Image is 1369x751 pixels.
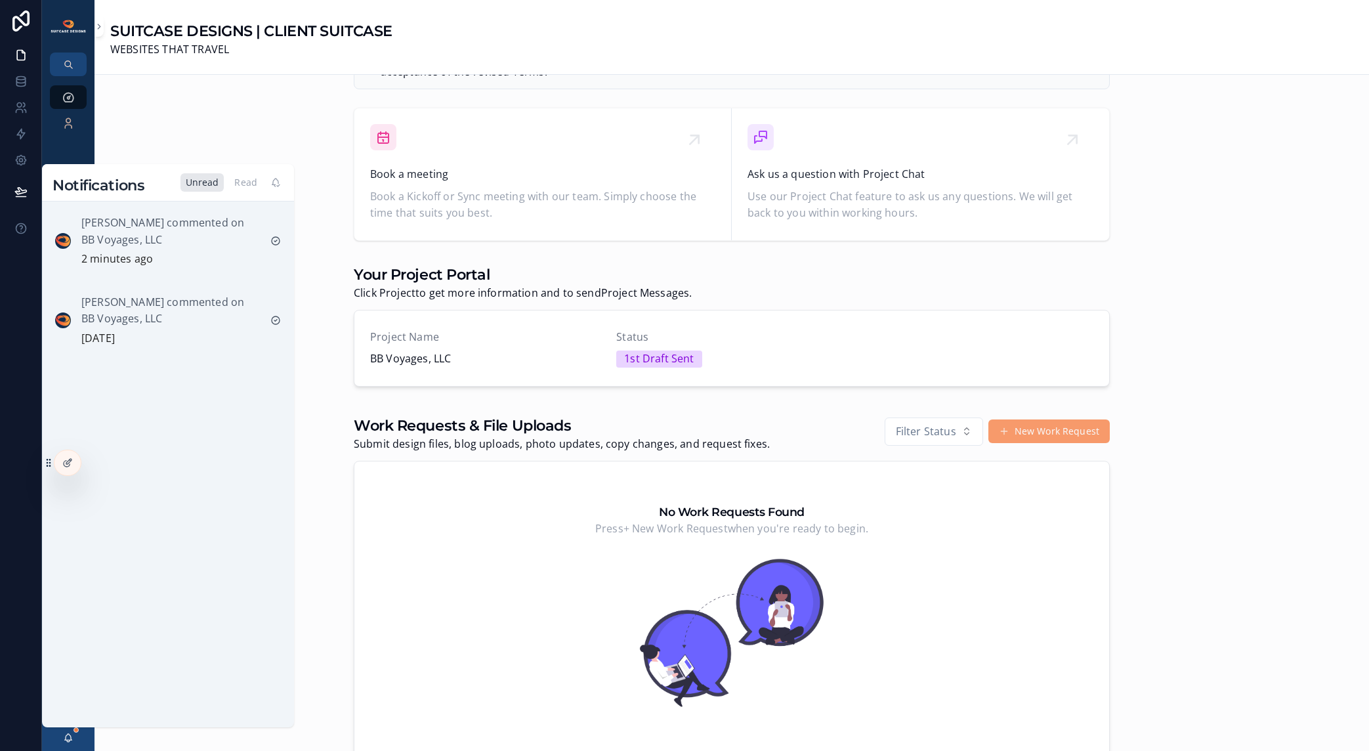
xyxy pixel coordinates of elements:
img: Notification icon [55,233,71,249]
span: WEBSITES THAT TRAVEL [110,41,392,58]
p: 2 minutes ago [81,251,153,268]
span: Status [616,329,847,346]
h1: Your Project Portal [354,265,692,285]
img: App logo [50,19,87,33]
p: [DATE] [81,330,115,347]
span: Submit design files, blog uploads, photo updates, copy changes, and request fixes. [354,436,770,453]
h1: SUITCASE DESIGNS | CLIENT SUITCASE [110,21,392,41]
strong: Click Project [354,286,415,300]
div: 1st Draft Sent [624,351,694,368]
a: Project NameBB Voyages, LLCStatus1st Draft Sent [354,311,1109,386]
div: Read [229,173,263,192]
img: Notification icon [55,312,71,328]
span: Book a Kickoff or Sync meeting with our team. Simply choose the time that suits you best. [370,188,715,222]
span: to get more information and to send . [354,285,692,302]
span: Filter Status [896,423,956,440]
img: No Work Requests Found [627,548,837,718]
h1: Notifications [53,175,144,196]
button: New Work Request [988,419,1110,443]
p: [PERSON_NAME] commented on BB Voyages, LLC [81,215,260,248]
span: Use our Project Chat feature to ask us any questions. We will get back to you within working hours. [748,188,1093,222]
div: Unread [180,173,224,192]
h1: Work Requests & File Uploads [354,416,770,436]
strong: + New Work Request [623,521,728,536]
a: Ask us a question with Project ChatUse our Project Chat feature to ask us any questions. We will ... [732,108,1109,240]
button: Select Button [885,418,983,446]
span: BB Voyages, LLC [370,351,600,368]
span: Press when you're ready to begin. [595,521,868,538]
h2: No Work Requests Found [659,504,805,521]
span: Ask us a question with Project Chat [748,166,1093,183]
a: Book a meetingBook a Kickoff or Sync meeting with our team. Simply choose the time that suits you... [354,108,732,240]
strong: Project Messages [601,286,690,300]
span: Project Name [370,329,600,346]
p: [PERSON_NAME] commented on BB Voyages, LLC [81,294,260,328]
span: Book a meeting [370,166,715,183]
div: scrollable content [42,76,95,152]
